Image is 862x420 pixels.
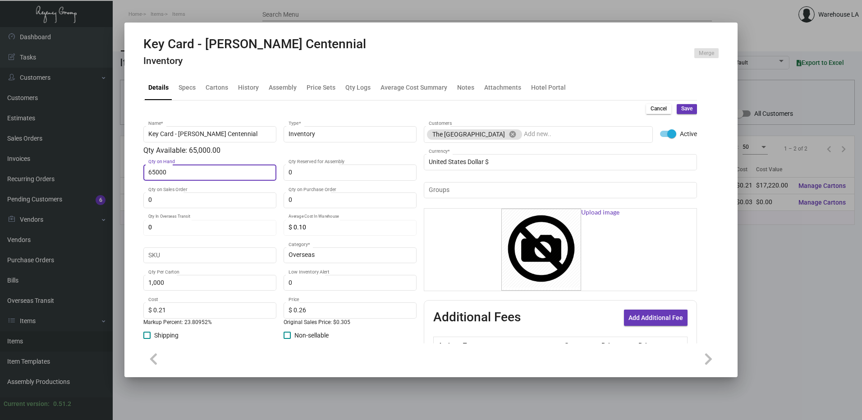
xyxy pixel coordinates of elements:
[307,83,335,92] div: Price Sets
[509,130,517,138] mat-icon: cancel
[461,337,562,353] th: Type
[680,128,697,139] span: Active
[636,337,677,353] th: Price type
[154,330,179,341] span: Shipping
[345,83,371,92] div: Qty Logs
[694,48,719,58] button: Merge
[562,337,599,353] th: Cost
[269,83,297,92] div: Assembly
[143,37,366,52] h2: Key Card - [PERSON_NAME] Centennial
[427,129,522,140] mat-chip: The [GEOGRAPHIC_DATA]
[143,55,366,67] h4: Inventory
[148,83,169,92] div: Details
[624,310,688,326] button: Add Additional Fee
[179,83,196,92] div: Specs
[429,187,692,194] input: Add new..
[646,104,671,114] button: Cancel
[524,131,648,138] input: Add new..
[294,330,329,341] span: Non-sellable
[457,83,474,92] div: Notes
[699,50,714,57] span: Merge
[677,104,697,114] button: Save
[238,83,259,92] div: History
[651,105,667,113] span: Cancel
[484,83,521,92] div: Attachments
[434,337,461,353] th: Active
[4,399,50,409] div: Current version:
[206,83,228,92] div: Cartons
[143,145,417,156] div: Qty Available: 65,000.00
[599,337,636,353] th: Price
[433,310,521,326] h2: Additional Fees
[581,209,619,291] span: Upload image
[53,399,71,409] div: 0.51.2
[381,83,447,92] div: Average Cost Summary
[681,105,692,113] span: Save
[531,83,566,92] div: Hotel Portal
[628,314,683,321] span: Add Additional Fee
